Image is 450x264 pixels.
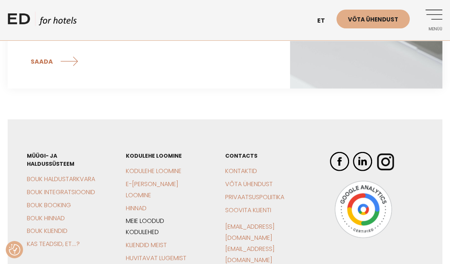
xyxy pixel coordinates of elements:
[27,226,68,235] a: BOUK Kliendid
[225,167,257,175] a: Kontaktid
[335,181,392,238] img: Google Analytics Badge
[225,193,284,201] a: Privaatsuspoliitika
[421,27,442,31] span: Menüü
[225,206,271,214] a: Soovita klienti
[421,10,442,31] a: Menüü
[126,167,181,175] a: Kodulehe loomine
[9,244,20,256] img: Revisit consent button
[225,222,275,242] a: [EMAIL_ADDRESS][DOMAIN_NAME]
[330,152,349,171] img: ED Hotels Facebook
[225,180,273,188] a: Võta ühendust
[126,216,164,236] a: Meie loodud kodulehed
[313,12,336,30] a: et
[9,244,20,256] button: Nõusolekueelistused
[126,180,178,200] a: E-[PERSON_NAME] loomine
[27,239,80,248] a: Kas teadsid, et….?
[126,254,186,262] a: Huvitavat lugemist
[353,152,372,171] img: ED Hotels LinkedIn
[27,188,95,196] a: BOUK Integratsioonid
[27,201,71,210] a: BOUK Booking
[376,152,395,171] img: ED Hotels Instagram
[126,241,167,249] a: Kliendid meist
[126,152,198,160] h3: Kodulehe loomine
[126,204,147,213] a: Hinnad
[27,152,99,168] h3: Müügi- ja haldussüsteem
[336,10,410,28] a: Võta ühendust
[31,52,80,71] input: SAADA
[8,12,77,31] a: ED HOTELS
[27,214,65,223] a: BOUK Hinnad
[225,152,297,160] h3: CONTACTS
[27,175,95,183] a: BOUK Haldustarkvara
